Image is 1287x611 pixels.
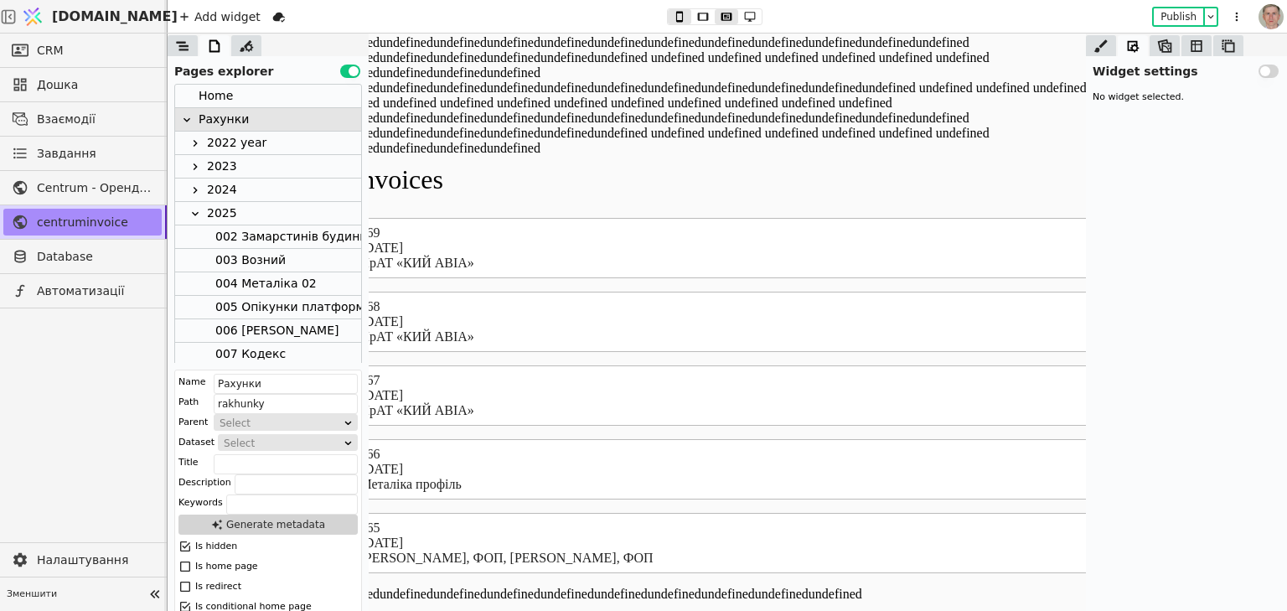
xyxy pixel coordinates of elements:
a: centruminvoice [3,209,162,236]
div: Keywords [178,494,223,511]
button: Publish [1154,8,1203,25]
div: 2022 year [175,132,361,155]
span: Автоматизації [37,282,153,300]
div: Dataset [178,434,214,451]
div: Title [178,454,199,471]
div: Parent [178,414,208,431]
div: Select [224,435,341,452]
div: Is home page [195,558,258,575]
div: 007 Кодекс [215,343,286,365]
span: CRM [37,42,64,60]
div: Add widget [174,7,266,27]
div: 2024 [175,179,361,202]
div: 068 [48,266,783,281]
a: 066[DATE]Металіка профіль [40,406,791,466]
span: Database [37,248,153,266]
div: Home [175,85,361,108]
a: 067[DATE]ПрАТ «КИЙ АВІА» [40,332,791,392]
img: 1560949290925-CROPPED-IMG_0201-2-.jpg [1259,4,1284,29]
a: Автоматизації [3,277,162,304]
div: No widget selected. [1086,84,1287,111]
span: Налаштування [37,551,153,569]
div: Widget settings [1086,56,1287,80]
a: 065[DATE][PERSON_NAME], ФОП, [PERSON_NAME], ФОП [40,479,791,540]
span: Centrum - Оренда офісних приміщень [37,179,153,197]
a: 068[DATE]ПрАТ «КИЙ АВІА» [40,258,791,318]
div: ПрАТ «КИЙ АВІА» [48,222,783,237]
div: [DATE] [48,281,783,296]
div: Металіка профіль [48,443,783,458]
span: Зменшити [7,588,143,602]
div: 002 Замарстинів будинки та люди [175,225,361,249]
div: 004 Металіка 02 [215,272,317,295]
div: Pages explorer [168,56,369,80]
span: Взаємодії [37,111,153,128]
div: Home [199,85,233,107]
div: Рахунки [175,108,361,132]
div: 004 Металіка 02 [175,272,361,296]
div: 007 Кодекс [175,343,361,366]
div: [DATE] [48,355,783,370]
div: 005 Опікунки платформа 6 м [215,296,395,318]
a: [DOMAIN_NAME] [17,1,168,33]
div: 2025 [175,202,361,225]
div: 002 Замарстинів будинки та люди [215,225,429,248]
div: 005 Опікунки платформа 6 м [175,296,361,319]
div: 2023 [207,155,237,178]
a: Завдання [3,140,162,167]
a: Взаємодії [3,106,162,132]
img: Logo [20,1,45,33]
div: 067 [48,339,783,355]
div: 006 [PERSON_NAME] [215,319,339,342]
a: 069[DATE]ПрАТ «КИЙ АВІА» [40,184,791,245]
div: [DATE] [48,207,783,222]
div: [PERSON_NAME], ФОП, [PERSON_NAME], ФОП [48,517,783,532]
div: 066 [48,413,783,428]
a: Database [3,243,162,270]
div: Path [178,394,199,411]
span: centruminvoice [37,214,153,231]
div: 003 Возний [215,249,286,272]
div: 006 [PERSON_NAME] [175,319,361,343]
div: ПрАТ «КИЙ АВІА» [48,370,783,385]
a: Налаштування [3,546,162,573]
div: 2024 [207,179,237,201]
div: 2022 year [207,132,266,154]
div: 069 [48,192,783,207]
button: Generate metadata [178,515,358,535]
span: Завдання [37,145,96,163]
div: 2025 [207,202,237,225]
a: Centrum - Оренда офісних приміщень [3,174,162,201]
div: Name [178,374,205,391]
span: [DOMAIN_NAME] [52,7,178,27]
div: 2023 [175,155,361,179]
div: 065 [48,487,783,502]
div: ПрАТ «КИЙ АВІА» [48,296,783,311]
p: Invoices [40,122,791,171]
div: [DATE] [48,502,783,517]
div: Рахунки [199,108,249,131]
div: Is redirect [195,578,241,595]
a: Дошка [3,71,162,98]
div: Is hidden [195,538,237,555]
div: [DATE] [48,428,783,443]
div: Select [220,415,341,432]
span: Дошка [37,76,153,94]
a: CRM [3,37,162,64]
div: 003 Возний [175,249,361,272]
div: Description [178,474,231,491]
